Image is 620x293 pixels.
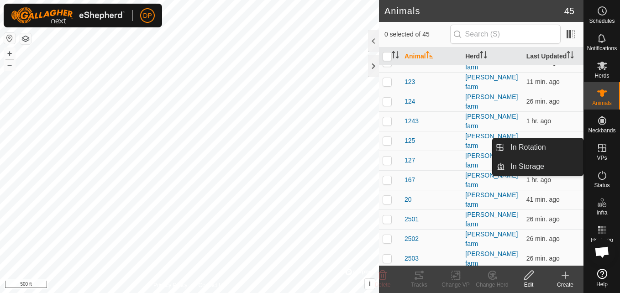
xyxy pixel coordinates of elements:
[405,97,415,106] span: 124
[405,254,419,263] span: 2503
[588,238,616,266] div: Open chat
[596,282,608,287] span: Help
[505,138,583,157] a: In Rotation
[480,52,487,60] p-sorticon: Activate to sort
[465,230,519,249] div: [PERSON_NAME] farm
[584,265,620,291] a: Help
[510,142,546,153] span: In Rotation
[405,156,415,165] span: 127
[465,112,519,131] div: [PERSON_NAME] farm
[369,280,371,288] span: i
[405,175,415,185] span: 167
[591,237,613,243] span: Heatmap
[405,136,415,146] span: 125
[401,47,462,65] th: Animal
[375,282,391,288] span: Delete
[510,161,544,172] span: In Storage
[405,215,419,224] span: 2501
[596,210,607,215] span: Infra
[4,48,15,59] button: +
[594,183,609,188] span: Status
[20,33,31,44] button: Map Layers
[510,281,547,289] div: Edit
[526,78,560,85] span: Sep 23, 2025, 10:38 PM
[493,157,583,176] li: In Storage
[450,25,561,44] input: Search (S)
[474,281,510,289] div: Change Herd
[587,46,617,51] span: Notifications
[526,196,560,203] span: Sep 23, 2025, 10:08 PM
[153,281,188,289] a: Privacy Policy
[526,98,560,105] span: Sep 23, 2025, 10:23 PM
[523,47,583,65] th: Last Updated
[405,116,419,126] span: 1243
[526,137,560,144] span: Sep 23, 2025, 10:38 PM
[465,249,519,268] div: [PERSON_NAME] farm
[589,18,615,24] span: Schedules
[365,279,375,289] button: i
[4,33,15,44] button: Reset Map
[401,281,437,289] div: Tracks
[505,157,583,176] a: In Storage
[4,60,15,71] button: –
[437,281,474,289] div: Change VP
[564,4,574,18] span: 45
[426,52,433,60] p-sorticon: Activate to sort
[465,92,519,111] div: [PERSON_NAME] farm
[462,47,522,65] th: Herd
[465,171,519,190] div: [PERSON_NAME] farm
[465,131,519,151] div: [PERSON_NAME] farm
[597,155,607,161] span: VPs
[465,210,519,229] div: [PERSON_NAME] farm
[526,215,560,223] span: Sep 23, 2025, 10:23 PM
[588,128,615,133] span: Neckbands
[526,255,560,262] span: Sep 23, 2025, 10:23 PM
[384,5,564,16] h2: Animals
[526,117,552,125] span: Sep 23, 2025, 9:38 PM
[465,73,519,92] div: [PERSON_NAME] farm
[592,100,612,106] span: Animals
[547,281,583,289] div: Create
[465,151,519,170] div: [PERSON_NAME] farm
[465,190,519,209] div: [PERSON_NAME] farm
[405,195,412,204] span: 20
[567,52,574,60] p-sorticon: Activate to sort
[392,52,399,60] p-sorticon: Activate to sort
[594,73,609,78] span: Herds
[199,281,226,289] a: Contact Us
[405,234,419,244] span: 2502
[143,11,152,21] span: DP
[11,7,125,24] img: Gallagher Logo
[526,176,552,183] span: Sep 23, 2025, 9:38 PM
[526,235,560,242] span: Sep 23, 2025, 10:23 PM
[405,77,415,87] span: 123
[384,30,450,39] span: 0 selected of 45
[493,138,583,157] li: In Rotation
